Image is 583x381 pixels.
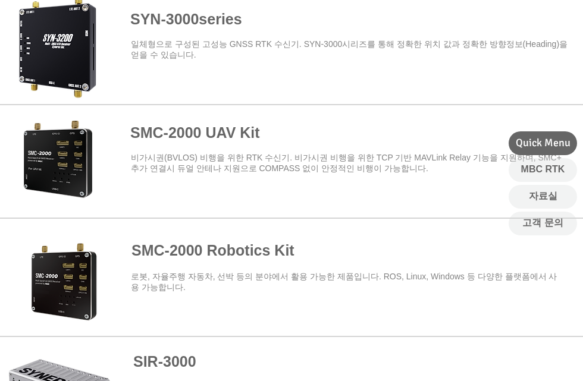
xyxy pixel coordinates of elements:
[509,212,577,235] a: 고객 문의
[529,190,557,203] span: 자료실
[131,153,562,173] span: ​비가시권(BVLOS) 비행을 위한 RTK 수신기. 비가시권 비행을 위한 TCP 기반 MAVLink Relay 기능을 지원하며, SMC+ 추가 연결시 듀얼 안테나 지원으로 C...
[509,131,577,155] div: Quick Menu
[522,216,563,229] span: 고객 문의
[521,163,565,176] span: MBC RTK
[133,353,196,370] a: SIR-3000
[509,158,577,182] a: MBC RTK
[446,330,583,381] iframe: Wix Chat
[516,136,571,150] span: Quick Menu
[509,185,577,209] a: 자료실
